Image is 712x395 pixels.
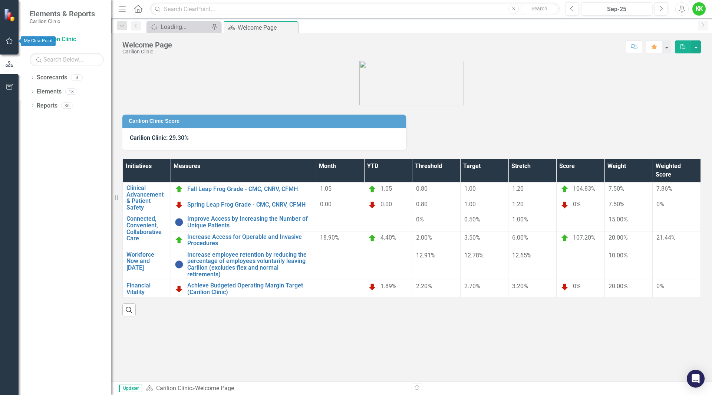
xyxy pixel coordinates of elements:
a: Achieve Budgeted Operating Margin Target (Carilion Clinic) [187,282,312,295]
span: 0% [656,283,664,290]
a: Carilion Clinic [156,385,192,392]
a: Spring Leap Frog Grade - CMC, CNRV, CFMH [187,201,312,208]
a: Clinical Advancement & Patient Safety [126,185,167,211]
span: 0% [656,201,664,208]
span: 12.65% [512,252,531,259]
a: Increase employee retention by reducing the percentage of employees voluntarily leaving Carilion ... [187,251,312,277]
span: 0.00 [380,201,392,208]
td: Double-Click to Edit Right Click for Context Menu [123,280,171,298]
td: Double-Click to Edit Right Click for Context Menu [171,198,316,213]
div: My ClearPoint [21,36,56,46]
a: Improve Access by Increasing the Number of Unique Patients [187,215,312,228]
input: Search ClearPoint... [150,3,560,16]
button: Sep-25 [581,2,652,16]
img: On Target [175,185,184,194]
span: 1.89% [380,283,396,290]
img: Below Plan [560,282,569,291]
a: Financial Vitality [126,282,167,295]
a: Carilion Clinic [30,35,104,44]
span: 1.20 [512,185,524,192]
span: 0.00 [320,201,332,208]
span: Elements & Reports [30,9,95,18]
a: Reports [37,102,57,110]
img: On Target [175,236,184,244]
td: Double-Click to Edit Right Click for Context Menu [123,182,171,213]
img: Below Plan [368,282,377,291]
img: Below Plan [175,284,184,293]
img: On Target [368,185,377,194]
td: Double-Click to Edit Right Click for Context Menu [123,249,171,280]
span: 1.20 [512,201,524,208]
button: Search [521,4,558,14]
span: 6.00% [512,234,528,241]
span: 20.00% [609,283,628,290]
img: On Target [368,234,377,243]
td: Double-Click to Edit Right Click for Context Menu [123,213,171,249]
h3: Carilion Clinic Score [129,118,402,124]
span: 7.50% [609,185,624,192]
span: 1.00% [512,216,528,223]
span: 1.00 [464,201,476,208]
img: Below Plan [560,200,569,209]
a: Elements [37,88,62,96]
span: 104.83% [573,185,596,192]
span: 18.90% [320,234,339,241]
td: Double-Click to Edit Right Click for Context Menu [171,213,316,231]
span: Search [531,6,547,11]
span: 0% [573,201,581,208]
div: Carilion Clinic [122,49,172,55]
td: Double-Click to Edit Right Click for Context Menu [171,182,316,198]
span: 2.20% [416,283,432,290]
img: Below Plan [175,200,184,209]
img: On Target [560,185,569,194]
div: Welcome Page [238,23,296,32]
img: ClearPoint Strategy [4,9,17,22]
a: Fall Leap Frog Grade - CMC, CNRV, CFMH [187,186,312,192]
img: On Target [560,234,569,243]
span: 4.40% [380,234,396,241]
div: Sep-25 [584,5,650,14]
div: » [146,384,406,393]
span: 1.00 [464,185,476,192]
div: Loading... [161,22,210,32]
div: Open Intercom Messenger [687,370,705,388]
img: carilion%20clinic%20logo%202.0.png [359,61,464,105]
span: 12.78% [464,252,484,259]
div: 36 [61,102,73,109]
span: 20.00% [609,234,628,241]
span: Updater [119,385,142,392]
span: 3.20% [512,283,528,290]
span: 12.91% [416,252,435,259]
div: Welcome Page [195,385,234,392]
span: 0.50% [464,216,480,223]
span: 15.00% [609,216,628,223]
span: 0.80 [416,201,428,208]
a: Loading... [148,22,210,32]
span: 0.80 [416,185,428,192]
img: Below Plan [368,200,377,209]
img: No Information [175,260,184,269]
span: Carilion Clinic: 29.30% [130,134,189,141]
div: Welcome Page [122,41,172,49]
div: 3 [71,75,83,81]
input: Search Below... [30,53,104,66]
a: Workforce Now and [DATE] [126,251,167,271]
span: 0% [416,216,424,223]
a: Increase Access for Operable and Invasive Procedures [187,234,312,247]
span: 10.00% [609,252,628,259]
img: No Information [175,218,184,227]
button: KK [692,2,706,16]
span: 3.50% [464,234,480,241]
span: 21.44% [656,234,676,241]
span: 1.05 [320,185,332,192]
small: Carilion Clinic [30,18,95,24]
a: Scorecards [37,73,67,82]
td: Double-Click to Edit Right Click for Context Menu [171,249,316,280]
span: 2.70% [464,283,480,290]
div: 13 [65,89,77,95]
span: 7.86% [656,185,672,192]
span: 1.05 [380,185,392,192]
td: Double-Click to Edit Right Click for Context Menu [171,280,316,298]
span: 0% [573,283,581,290]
